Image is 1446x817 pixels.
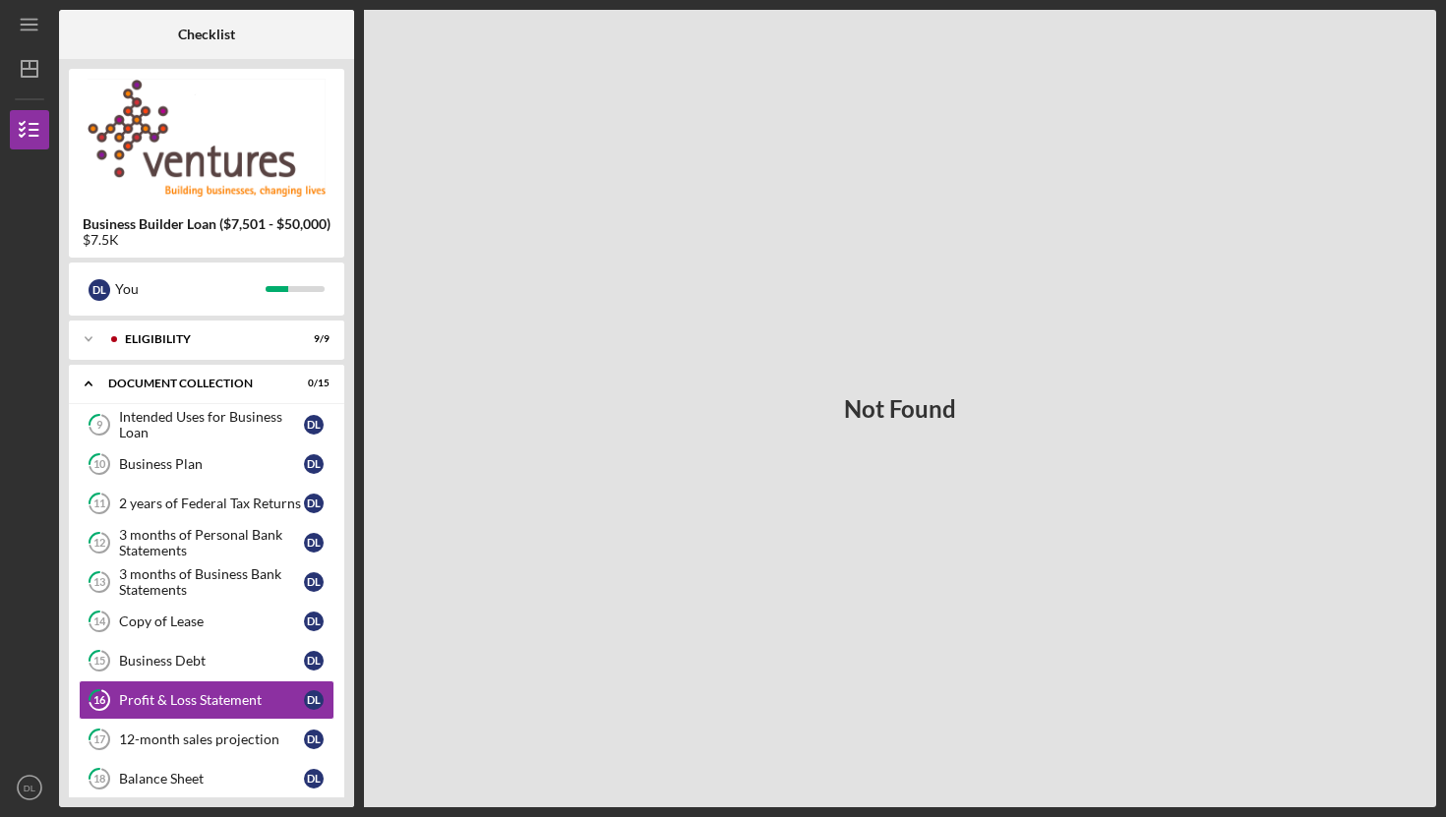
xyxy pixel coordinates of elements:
div: $7.5K [83,232,331,248]
div: D L [304,454,324,474]
div: 9 / 9 [294,333,330,345]
b: Business Builder Loan ($7,501 - $50,000) [83,216,331,232]
div: You [115,272,266,306]
div: Business Debt [119,653,304,669]
div: 3 months of Personal Bank Statements [119,527,304,558]
div: Eligibility [125,333,280,345]
div: D L [304,651,324,671]
tspan: 15 [93,655,105,668]
a: 9Intended Uses for Business LoanDL [79,405,334,444]
a: 14Copy of LeaseDL [79,602,334,641]
a: 112 years of Federal Tax ReturnsDL [79,484,334,523]
text: DL [24,783,36,793]
tspan: 9 [96,419,103,432]
div: D L [304,769,324,788]
div: 0 / 15 [294,378,330,389]
tspan: 12 [93,537,105,550]
tspan: 17 [93,733,106,746]
div: D L [304,533,324,553]
tspan: 14 [93,615,106,628]
div: Balance Sheet [119,771,304,787]
div: D L [304,612,324,631]
button: DL [10,768,49,807]
div: D L [89,279,110,301]
a: 133 months of Business Bank StatementsDL [79,562,334,602]
div: D L [304,729,324,749]
div: 12-month sales projection [119,731,304,747]
b: Checklist [178,27,235,42]
tspan: 11 [93,497,105,510]
div: Copy of Lease [119,613,304,629]
a: 10Business PlanDL [79,444,334,484]
tspan: 10 [93,458,106,471]
div: 3 months of Business Bank Statements [119,566,304,598]
h3: Not Found [844,395,956,423]
div: Intended Uses for Business Loan [119,409,304,440]
a: 15Business DebtDL [79,641,334,680]
div: 2 years of Federal Tax Returns [119,496,304,511]
tspan: 18 [93,773,105,786]
div: D L [304,690,324,710]
tspan: 13 [93,576,105,589]
img: Product logo [69,79,344,197]
a: 123 months of Personal Bank StatementsDL [79,523,334,562]
div: Document Collection [108,378,280,389]
a: 16Profit & Loss StatementDL [79,680,334,720]
a: 1712-month sales projectionDL [79,720,334,759]
div: Business Plan [119,456,304,472]
div: D L [304,572,324,592]
tspan: 16 [93,694,106,707]
div: Profit & Loss Statement [119,692,304,708]
div: D L [304,415,324,435]
a: 18Balance SheetDL [79,759,334,798]
div: D L [304,494,324,513]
